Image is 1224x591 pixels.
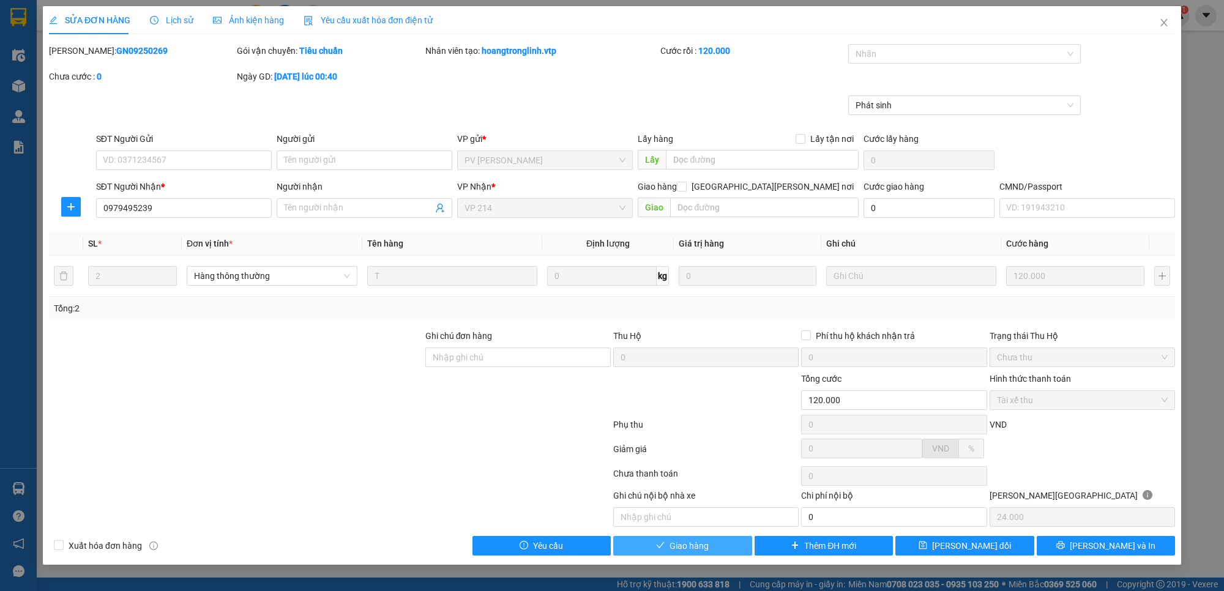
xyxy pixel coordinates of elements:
span: Lấy tận nơi [805,132,859,146]
div: Nhân viên tạo: [425,44,658,58]
button: exclamation-circleYêu cầu [472,536,611,556]
span: Giá trị hàng [679,239,724,248]
div: Người nhận [277,180,452,193]
span: Thu Hộ [613,331,641,341]
span: plus [791,541,799,551]
span: Đơn vị tính [187,239,233,248]
span: exclamation-circle [520,541,528,551]
span: printer [1056,541,1065,551]
div: Gói vận chuyển: [237,44,422,58]
span: Tài xế thu [997,391,1168,409]
span: Chưa thu [997,348,1168,366]
span: Xuất hóa đơn hàng [64,539,147,552]
span: Hàng thông thường [194,267,350,285]
th: Ghi chú [821,232,1002,256]
span: Tổng cước [801,374,841,384]
button: plus [1154,266,1170,286]
span: VND [932,444,949,453]
div: [PERSON_NAME]: [49,44,234,58]
span: close [1159,18,1169,28]
div: Người gửi [277,132,452,146]
span: save [919,541,927,551]
b: [DATE] lúc 00:40 [274,72,337,81]
span: check [656,541,665,551]
label: Cước lấy hàng [864,134,919,144]
button: Close [1147,6,1181,40]
span: edit [49,16,58,24]
span: Tên hàng [367,239,403,248]
span: VP Nhận [457,182,491,191]
span: Yêu cầu xuất hóa đơn điện tử [304,15,433,25]
span: clock-circle [150,16,159,24]
input: 0 [679,266,816,286]
span: Phát sinh [856,96,1073,114]
span: Lấy hàng [638,134,673,144]
span: kg [657,266,669,286]
input: 0 [1006,266,1144,286]
div: Chưa thanh toán [612,467,800,488]
div: Tổng: 2 [54,302,472,315]
b: Tiêu chuẩn [299,46,343,56]
input: Dọc đường [670,198,859,217]
span: % [968,444,974,453]
input: Cước lấy hàng [864,151,994,170]
b: 120.000 [698,46,730,56]
label: Hình thức thanh toán [990,374,1071,384]
div: Chi phí nội bộ [801,489,987,507]
span: Ảnh kiện hàng [213,15,284,25]
div: Giảm giá [612,442,800,464]
div: Phụ thu [612,418,800,439]
span: info-circle [1143,490,1152,500]
div: [PERSON_NAME][GEOGRAPHIC_DATA] [990,489,1175,507]
span: picture [213,16,222,24]
div: Chưa cước : [49,70,234,83]
div: CMND/Passport [999,180,1175,193]
div: Trạng thái Thu Hộ [990,329,1175,343]
button: plus [61,197,81,217]
input: Cước giao hàng [864,198,994,218]
span: VND [990,420,1007,429]
span: Thêm ĐH mới [804,539,856,552]
input: Ghi Chú [826,266,997,286]
span: Yêu cầu [533,539,563,552]
input: Dọc đường [666,150,859,169]
img: icon [304,16,313,26]
span: Lịch sử [150,15,193,25]
div: Cước rồi : [660,44,846,58]
button: printer[PERSON_NAME] và In [1037,536,1176,556]
label: Cước giao hàng [864,182,924,191]
button: checkGiao hàng [613,536,752,556]
div: SĐT Người Gửi [96,132,272,146]
input: Ghi chú đơn hàng [425,348,611,367]
span: Cước hàng [1006,239,1048,248]
span: Định lượng [586,239,630,248]
span: [PERSON_NAME] và In [1070,539,1155,552]
b: hoangtronglinh.vtp [482,46,556,56]
span: user-add [435,203,445,213]
span: Giao [638,198,670,217]
label: Ghi chú đơn hàng [425,331,493,341]
span: SỬA ĐƠN HÀNG [49,15,130,25]
span: [PERSON_NAME] đổi [932,539,1011,552]
span: [GEOGRAPHIC_DATA][PERSON_NAME] nơi [687,180,859,193]
span: Giao hàng [670,539,709,552]
span: PV Gia Nghĩa [465,151,625,169]
b: GN09250269 [116,46,168,56]
span: Giao hàng [638,182,677,191]
span: Phí thu hộ khách nhận trả [811,329,920,343]
span: plus [62,202,80,212]
div: VP gửi [457,132,633,146]
span: Lấy [638,150,666,169]
div: Ngày GD: [237,70,422,83]
div: Ghi chú nội bộ nhà xe [613,489,799,507]
button: save[PERSON_NAME] đổi [895,536,1034,556]
button: delete [54,266,73,286]
input: Nhập ghi chú [613,507,799,527]
div: SĐT Người Nhận [96,180,272,193]
b: 0 [97,72,102,81]
span: VP 214 [465,199,625,217]
button: plusThêm ĐH mới [755,536,894,556]
input: VD: Bàn, Ghế [367,266,538,286]
span: SL [88,239,98,248]
span: info-circle [149,541,158,550]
